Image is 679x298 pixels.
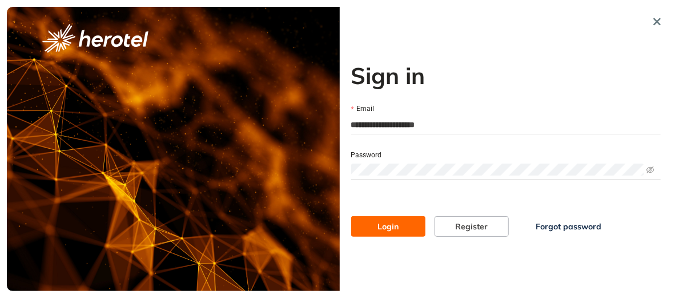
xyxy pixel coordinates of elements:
[24,24,167,53] button: logo
[351,116,661,133] input: Email
[435,216,509,237] button: Register
[351,216,425,237] button: Login
[536,220,602,233] span: Forgot password
[455,220,488,233] span: Register
[42,24,148,53] img: logo
[351,150,382,161] label: Password
[7,7,340,291] img: cover image
[351,164,645,176] input: Password
[351,104,374,114] label: Email
[351,62,661,89] h2: Sign in
[646,166,654,174] span: eye-invisible
[377,220,399,233] span: Login
[518,216,620,237] button: Forgot password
